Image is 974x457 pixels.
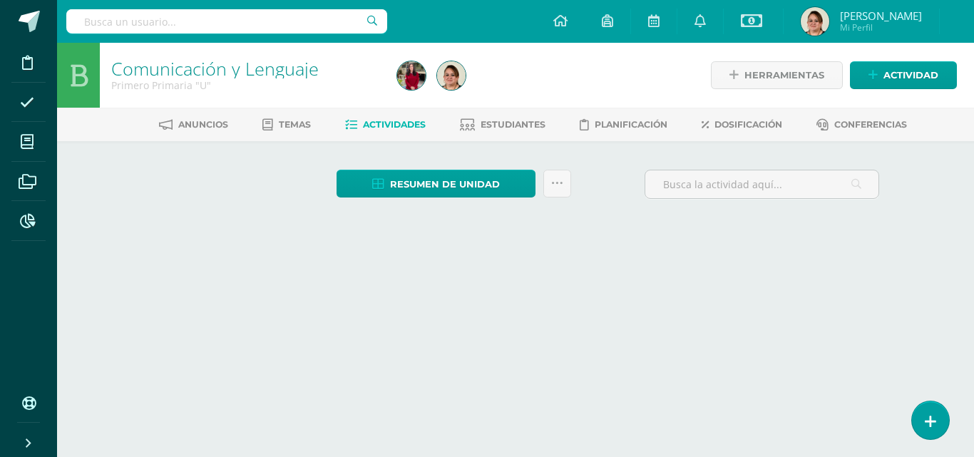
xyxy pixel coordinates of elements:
[345,113,426,136] a: Actividades
[580,113,667,136] a: Planificación
[840,21,922,34] span: Mi Perfil
[834,119,907,130] span: Conferencias
[850,61,957,89] a: Actividad
[801,7,829,36] img: dec0cd3017c89b8d877bfad2d56d5847.png
[840,9,922,23] span: [PERSON_NAME]
[437,61,466,90] img: dec0cd3017c89b8d877bfad2d56d5847.png
[159,113,228,136] a: Anuncios
[363,119,426,130] span: Actividades
[744,62,824,88] span: Herramientas
[178,119,228,130] span: Anuncios
[595,119,667,130] span: Planificación
[111,58,380,78] h1: Comunicación y Lenguaje
[66,9,387,34] input: Busca un usuario...
[702,113,782,136] a: Dosificación
[481,119,545,130] span: Estudiantes
[460,113,545,136] a: Estudiantes
[711,61,843,89] a: Herramientas
[714,119,782,130] span: Dosificación
[816,113,907,136] a: Conferencias
[337,170,535,197] a: Resumen de unidad
[279,119,311,130] span: Temas
[111,56,319,81] a: Comunicación y Lenguaje
[883,62,938,88] span: Actividad
[390,171,500,197] span: Resumen de unidad
[262,113,311,136] a: Temas
[645,170,878,198] input: Busca la actividad aquí...
[397,61,426,90] img: afd7e76de556f4dd3d403f9d21d2ff59.png
[111,78,380,92] div: Primero Primaria 'U'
